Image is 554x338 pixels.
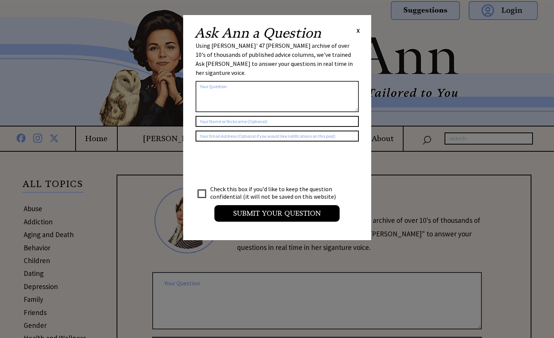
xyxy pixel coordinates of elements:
h2: Ask Ann a Question [194,26,321,40]
input: Your Name or Nickname (Optional) [196,116,359,127]
div: Using [PERSON_NAME]' 47 [PERSON_NAME] archive of over 10's of thousands of published advice colum... [196,41,359,77]
td: Check this box if you'd like to keep the question confidential (it will not be saved on this webs... [210,185,343,201]
span: X [357,27,360,34]
input: Submit your Question [214,205,340,222]
iframe: reCAPTCHA [196,149,310,178]
input: Your Email Address (Optional if you would like notifications on this post) [196,131,359,142]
